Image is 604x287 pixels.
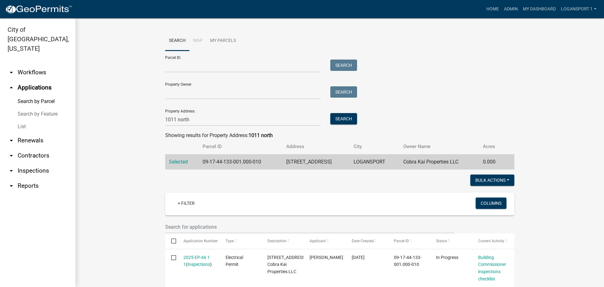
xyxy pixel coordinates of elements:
[199,139,283,154] th: Parcel ID
[478,239,504,243] span: Current Activity
[350,154,400,170] td: LOGANSPORT
[173,198,200,209] a: + Filter
[165,31,189,51] a: Search
[183,255,210,267] a: 2025-EP-66 1 1
[310,255,343,260] span: James Davis
[282,154,350,170] td: [STREET_ADDRESS]
[183,239,218,243] span: Application Number
[388,233,430,249] datatable-header-cell: Parcel ID
[501,3,520,15] a: Admin
[267,239,287,243] span: Description
[310,239,326,243] span: Applicant
[476,198,506,209] button: Columns
[394,239,409,243] span: Parcel ID
[282,139,350,154] th: Address
[226,239,234,243] span: Type
[8,137,15,144] i: arrow_drop_down
[330,60,357,71] button: Search
[430,233,472,249] datatable-header-cell: Status
[177,233,219,249] datatable-header-cell: Application Number
[350,139,400,154] th: City
[479,139,505,154] th: Acres
[558,3,599,15] a: Logansport 1
[400,154,479,170] td: Cobra Kai Properties LLC
[249,132,273,138] strong: 1011 north
[8,69,15,76] i: arrow_drop_down
[169,159,188,165] a: Selected
[520,3,558,15] a: My Dashboard
[436,255,458,260] span: In Progress
[226,255,243,267] span: Electrical Permit
[219,233,261,249] datatable-header-cell: Type
[183,254,214,268] div: ( )
[165,233,177,249] datatable-header-cell: Select
[352,239,374,243] span: Date Created
[261,233,304,249] datatable-header-cell: Description
[436,239,447,243] span: Status
[484,3,501,15] a: Home
[330,86,357,98] button: Search
[400,139,479,154] th: Owner Name
[206,31,240,51] a: My Parcels
[8,182,15,190] i: arrow_drop_down
[8,167,15,175] i: arrow_drop_down
[304,233,346,249] datatable-header-cell: Applicant
[479,154,505,170] td: 0.000
[330,113,357,124] button: Search
[165,132,514,139] div: Showing results for Property Address:
[472,233,514,249] datatable-header-cell: Current Activity
[8,84,15,91] i: arrow_drop_up
[346,233,388,249] datatable-header-cell: Date Created
[8,152,15,159] i: arrow_drop_down
[165,221,455,233] input: Search for applications
[478,255,506,281] a: Building Commissioner inspections checklist
[394,255,422,267] span: 09-17-44-133-001.000-010
[470,175,514,186] button: Bulk Actions
[352,255,365,260] span: 08/07/2025
[187,262,210,267] a: Inspections
[199,154,283,170] td: 09-17-44-133-001.000-010
[267,255,306,274] span: 1011 NORTH ST Cobra Kai Properties LLC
